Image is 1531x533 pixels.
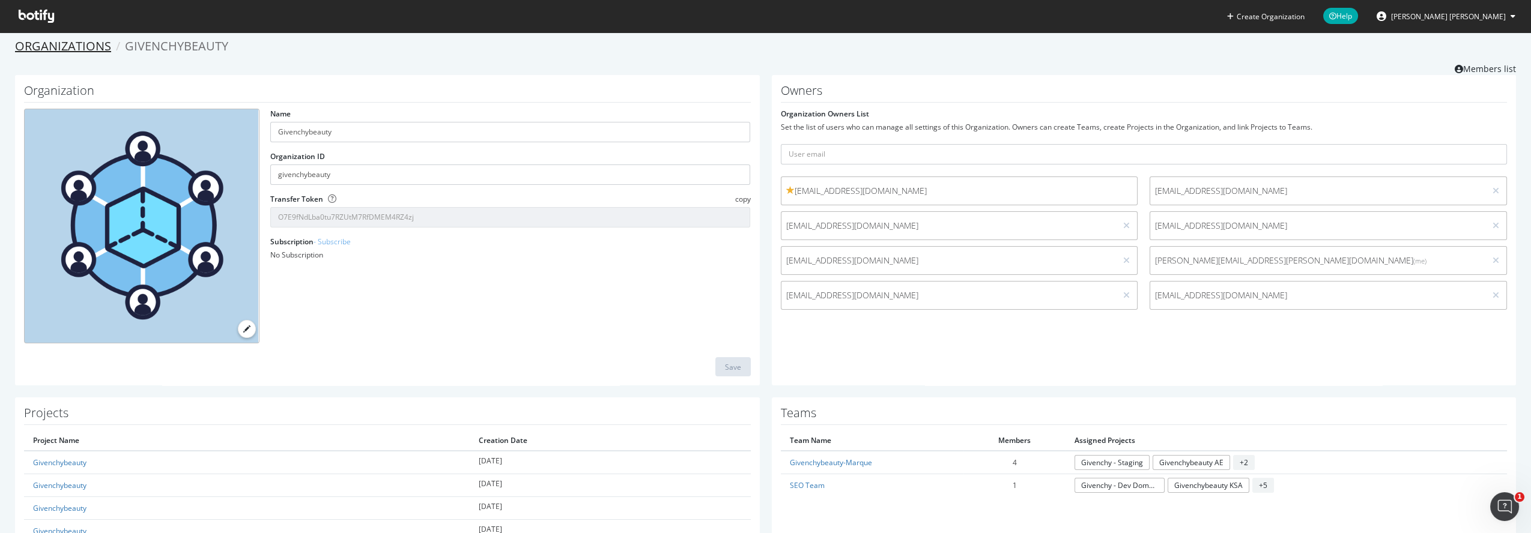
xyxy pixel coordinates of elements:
[725,362,741,372] div: Save
[1515,492,1524,502] span: 1
[270,109,291,119] label: Name
[1413,256,1426,265] small: (me)
[270,250,751,260] div: No Subscription
[470,431,751,450] th: Creation Date
[781,431,963,450] th: Team Name
[1252,478,1274,493] span: + 5
[1455,60,1516,75] a: Members list
[24,84,751,103] h1: Organization
[470,451,751,474] td: [DATE]
[1075,478,1165,493] a: Givenchy - Dev Domain
[1066,431,1507,450] th: Assigned Projects
[790,480,825,490] a: SEO Team
[1490,492,1519,521] iframe: Intercom live chat
[790,457,872,468] a: Givenchybeauty-Marque
[24,406,751,425] h1: Projects
[314,236,351,247] a: - Subscribe
[1153,455,1230,470] a: Givenchybeauty AE
[270,151,325,161] label: Organization ID
[1155,254,1481,266] span: [PERSON_NAME][EMAIL_ADDRESS][PERSON_NAME][DOMAIN_NAME]
[270,164,751,185] input: Organization ID
[786,289,1112,301] span: [EMAIL_ADDRESS][DOMAIN_NAME]
[735,194,750,204] span: copy
[715,357,751,376] button: Save
[781,144,1508,164] input: User email
[125,38,228,54] span: Givenchybeauty
[1075,455,1150,470] a: Givenchy - Staging
[1367,7,1525,26] button: [PERSON_NAME] [PERSON_NAME]
[1155,289,1481,301] span: [EMAIL_ADDRESS][DOMAIN_NAME]
[963,474,1066,496] td: 1
[1233,455,1255,470] span: + 2
[33,480,86,490] a: Givenchybeauty
[781,406,1508,425] h1: Teams
[1168,478,1249,493] a: Givenchybeauty KSA
[781,109,869,119] label: Organization Owners List
[1323,8,1358,24] span: Help
[781,122,1508,132] div: Set the list of users who can manage all settings of this Organization. Owners can create Teams, ...
[963,451,1066,474] td: 4
[786,185,1133,197] span: [EMAIL_ADDRESS][DOMAIN_NAME]
[781,84,1508,103] h1: Owners
[270,236,351,247] label: Subscription
[15,38,1516,55] ol: breadcrumbs
[786,254,1112,266] span: [EMAIL_ADDRESS][DOMAIN_NAME]
[270,194,323,204] label: Transfer Token
[786,220,1112,232] span: [EMAIL_ADDRESS][DOMAIN_NAME]
[1155,185,1481,197] span: [EMAIL_ADDRESS][DOMAIN_NAME]
[1226,11,1305,22] button: Create Organization
[470,496,751,519] td: [DATE]
[1155,220,1481,232] span: [EMAIL_ADDRESS][DOMAIN_NAME]
[470,474,751,496] td: [DATE]
[270,122,751,142] input: name
[15,38,111,54] a: Organizations
[33,503,86,513] a: Givenchybeauty
[1391,11,1506,22] span: Carol Stefania ANASTASIA
[963,431,1066,450] th: Members
[33,457,86,468] a: Givenchybeauty
[24,431,470,450] th: Project Name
